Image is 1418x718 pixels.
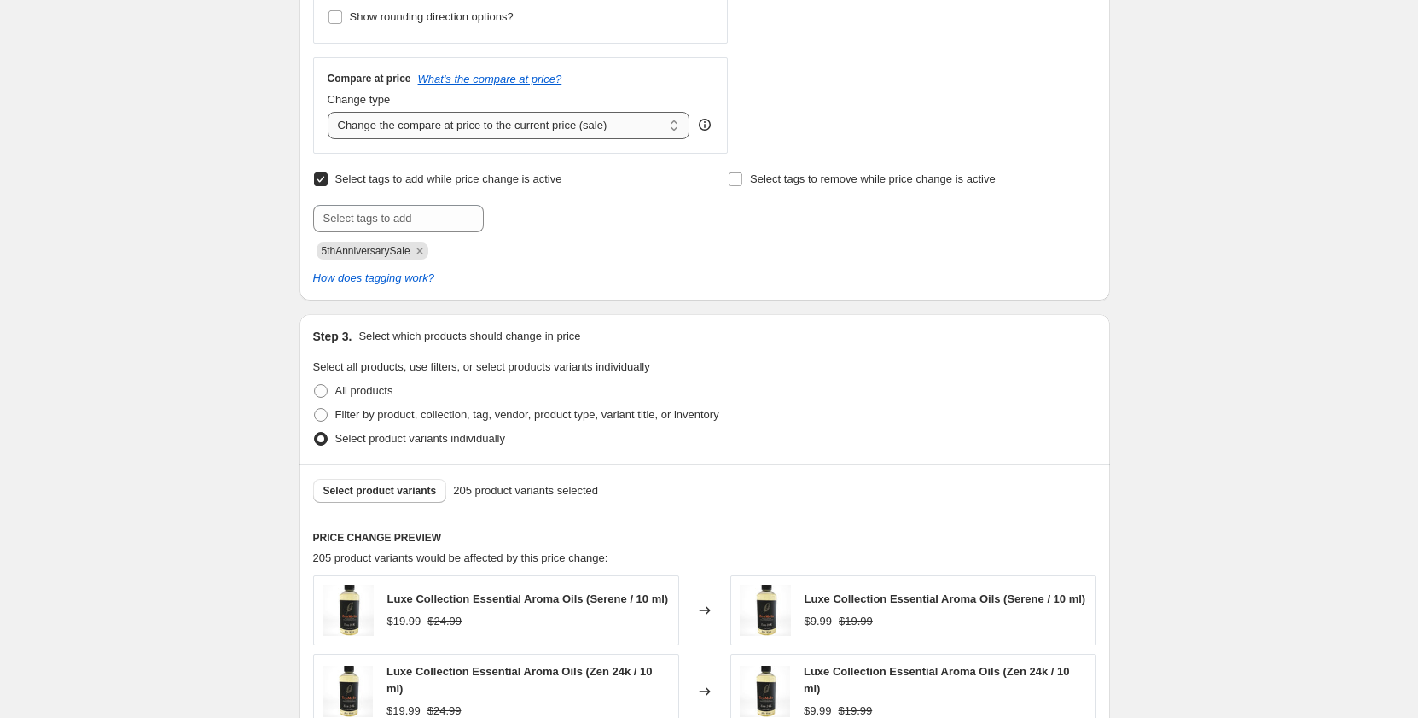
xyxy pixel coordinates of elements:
[322,245,410,257] span: 5thAnniversarySale
[412,243,427,259] button: Remove 5thAnniversarySale
[313,328,352,345] h2: Step 3.
[313,552,608,564] span: 205 product variants would be affected by this price change:
[453,482,598,499] span: 205 product variants selected
[335,384,393,397] span: All products
[328,72,411,85] h3: Compare at price
[323,666,373,717] img: bottle_80x.jpg
[313,205,484,232] input: Select tags to add
[839,613,873,630] strike: $19.99
[750,172,996,185] span: Select tags to remove while price change is active
[335,408,719,421] span: Filter by product, collection, tag, vendor, product type, variant title, or inventory
[427,613,462,630] strike: $24.99
[328,93,391,106] span: Change type
[740,585,791,636] img: bottle_80x.jpg
[358,328,580,345] p: Select which products should change in price
[386,665,653,695] span: Luxe Collection Essential Aroma Oils (Zen 24k / 10 ml)
[313,271,434,284] a: How does tagging work?
[313,360,650,373] span: Select all products, use filters, or select products variants individually
[323,585,374,636] img: bottle_80x.jpg
[387,613,421,630] div: $19.99
[335,432,505,445] span: Select product variants individually
[323,484,437,498] span: Select product variants
[335,172,562,185] span: Select tags to add while price change is active
[418,73,562,85] button: What's the compare at price?
[313,479,447,503] button: Select product variants
[387,592,669,605] span: Luxe Collection Essential Aroma Oils (Serene / 10 ml)
[805,613,833,630] div: $9.99
[740,666,790,717] img: bottle_80x.jpg
[313,531,1096,545] h6: PRICE CHANGE PREVIEW
[804,665,1070,695] span: Luxe Collection Essential Aroma Oils (Zen 24k / 10 ml)
[350,10,514,23] span: Show rounding direction options?
[696,116,713,133] div: help
[805,592,1086,605] span: Luxe Collection Essential Aroma Oils (Serene / 10 ml)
